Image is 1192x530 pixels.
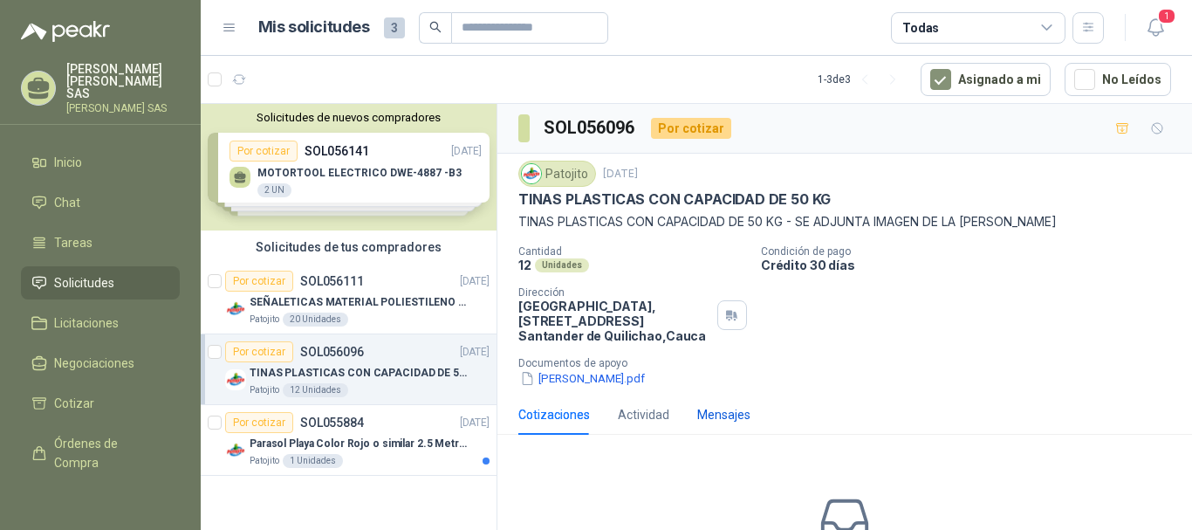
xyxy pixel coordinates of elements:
p: [GEOGRAPHIC_DATA], [STREET_ADDRESS] Santander de Quilichao , Cauca [518,299,710,343]
span: Órdenes de Compra [54,434,163,472]
p: [DATE] [460,344,490,361]
p: 12 [518,258,531,272]
p: Cantidad [518,245,747,258]
a: Remisiones [21,486,180,520]
p: Documentos de apoyo [518,357,1185,369]
div: 20 Unidades [283,313,348,327]
div: 1 - 3 de 3 [818,65,907,93]
a: Chat [21,186,180,219]
p: Parasol Playa Color Rojo o similar 2.5 Metros Uv+50 [250,436,467,452]
a: Cotizar [21,387,180,420]
div: Todas [902,18,939,38]
span: 3 [384,17,405,38]
img: Logo peakr [21,21,110,42]
p: SOL056096 [300,346,364,358]
img: Company Logo [225,299,246,320]
img: Company Logo [522,164,541,183]
div: Unidades [535,258,589,272]
a: Negociaciones [21,347,180,380]
a: Solicitudes [21,266,180,299]
p: Patojito [250,454,279,468]
p: TINAS PLASTICAS CON CAPACIDAD DE 50 KG [250,365,467,382]
p: [DATE] [603,166,638,182]
p: Patojito [250,313,279,327]
p: Condición de pago [761,245,1185,258]
p: Dirección [518,286,710,299]
div: Solicitudes de tus compradores [201,231,497,264]
p: SEÑALETICAS MATERIAL POLIESTILENO CON VINILO LAMINADO CALIBRE 60 [250,294,467,311]
h1: Mis solicitudes [258,15,370,40]
p: Patojito [250,383,279,397]
div: Por cotizar [225,271,293,292]
button: No Leídos [1065,63,1171,96]
div: Por cotizar [225,341,293,362]
p: TINAS PLASTICAS CON CAPACIDAD DE 50 KG - SE ADJUNTA IMAGEN DE LA [PERSON_NAME] [518,212,1171,231]
a: Órdenes de Compra [21,427,180,479]
span: 1 [1157,8,1176,24]
div: Cotizaciones [518,405,590,424]
p: [DATE] [460,273,490,290]
button: [PERSON_NAME].pdf [518,369,647,388]
div: Mensajes [697,405,750,424]
span: search [429,21,442,33]
a: Por cotizarSOL056111[DATE] Company LogoSEÑALETICAS MATERIAL POLIESTILENO CON VINILO LAMINADO CALI... [201,264,497,334]
a: Por cotizarSOL055884[DATE] Company LogoParasol Playa Color Rojo o similar 2.5 Metros Uv+50Patojit... [201,405,497,476]
img: Company Logo [225,369,246,390]
button: Solicitudes de nuevos compradores [208,111,490,124]
a: Licitaciones [21,306,180,340]
div: 12 Unidades [283,383,348,397]
span: Chat [54,193,80,212]
a: Por cotizarSOL056096[DATE] Company LogoTINAS PLASTICAS CON CAPACIDAD DE 50 KGPatojito12 Unidades [201,334,497,405]
p: SOL055884 [300,416,364,429]
span: Negociaciones [54,354,134,373]
img: Company Logo [225,440,246,461]
p: Crédito 30 días [761,258,1185,272]
span: Licitaciones [54,313,119,333]
div: 1 Unidades [283,454,343,468]
span: Cotizar [54,394,94,413]
button: 1 [1140,12,1171,44]
a: Inicio [21,146,180,179]
div: Patojito [518,161,596,187]
span: Tareas [54,233,92,252]
span: Solicitudes [54,273,114,293]
div: Solicitudes de nuevos compradoresPor cotizarSOL056141[DATE] MOTORTOOL ELECTRICO DWE-4887 -B32 UNP... [201,104,497,231]
p: [PERSON_NAME] SAS [66,103,180,114]
h3: SOL056096 [544,114,637,141]
div: Actividad [618,405,669,424]
span: Inicio [54,153,82,172]
p: TINAS PLASTICAS CON CAPACIDAD DE 50 KG [518,190,831,209]
div: Por cotizar [225,412,293,433]
p: SOL056111 [300,275,364,287]
p: [DATE] [460,415,490,431]
a: Tareas [21,226,180,259]
div: Por cotizar [651,118,731,139]
p: [PERSON_NAME] [PERSON_NAME] SAS [66,63,180,100]
button: Asignado a mi [921,63,1051,96]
